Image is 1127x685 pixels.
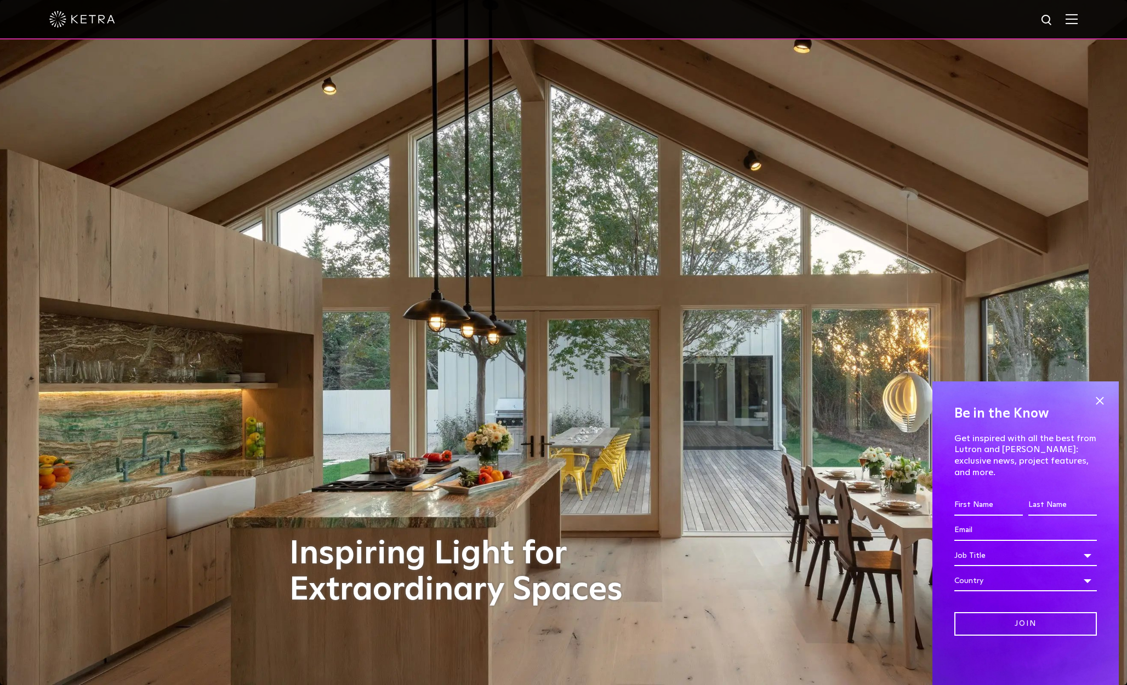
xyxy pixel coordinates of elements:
[954,545,1097,566] div: Job Title
[954,403,1097,424] h4: Be in the Know
[1028,495,1097,516] input: Last Name
[289,536,646,608] h1: Inspiring Light for Extraordinary Spaces
[954,433,1097,478] p: Get inspired with all the best from Lutron and [PERSON_NAME]: exclusive news, project features, a...
[954,495,1023,516] input: First Name
[49,11,115,27] img: ketra-logo-2019-white
[1066,14,1078,24] img: Hamburger%20Nav.svg
[954,520,1097,541] input: Email
[954,612,1097,636] input: Join
[1040,14,1054,27] img: search icon
[954,570,1097,591] div: Country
